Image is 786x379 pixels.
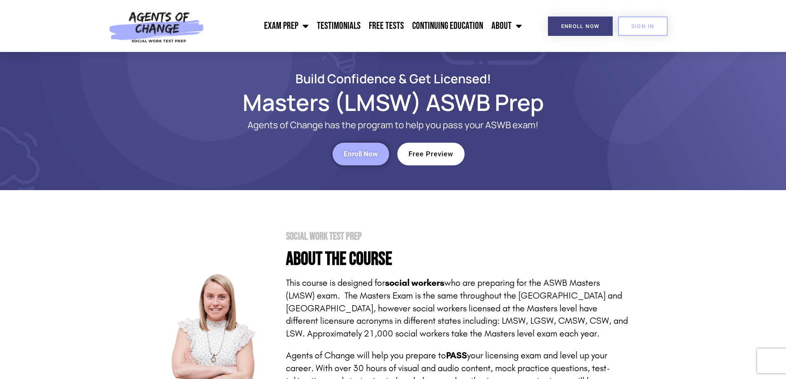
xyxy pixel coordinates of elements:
span: Enroll Now [344,151,378,158]
a: Continuing Education [408,16,487,36]
a: SIGN IN [618,16,668,36]
a: Free Tests [365,16,408,36]
h4: About the Course [286,250,628,268]
a: Exam Prep [260,16,313,36]
span: Free Preview [408,151,453,158]
a: Enroll Now [548,16,613,36]
span: Enroll Now [561,24,600,29]
nav: Menu [208,16,526,36]
a: About [487,16,526,36]
strong: PASS [446,350,467,361]
p: This course is designed for who are preparing for the ASWB Masters (LMSW) exam. The Masters Exam ... [286,277,628,340]
p: Agents of Change has the program to help you pass your ASWB exam! [191,120,595,130]
h2: Social Work Test Prep [286,231,628,242]
strong: social workers [385,278,444,288]
a: Free Preview [397,143,465,165]
a: Testimonials [313,16,365,36]
span: SIGN IN [631,24,654,29]
h2: Build Confidence & Get Licensed! [158,73,628,85]
a: Enroll Now [333,143,389,165]
h1: Masters (LMSW) ASWB Prep [158,93,628,112]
